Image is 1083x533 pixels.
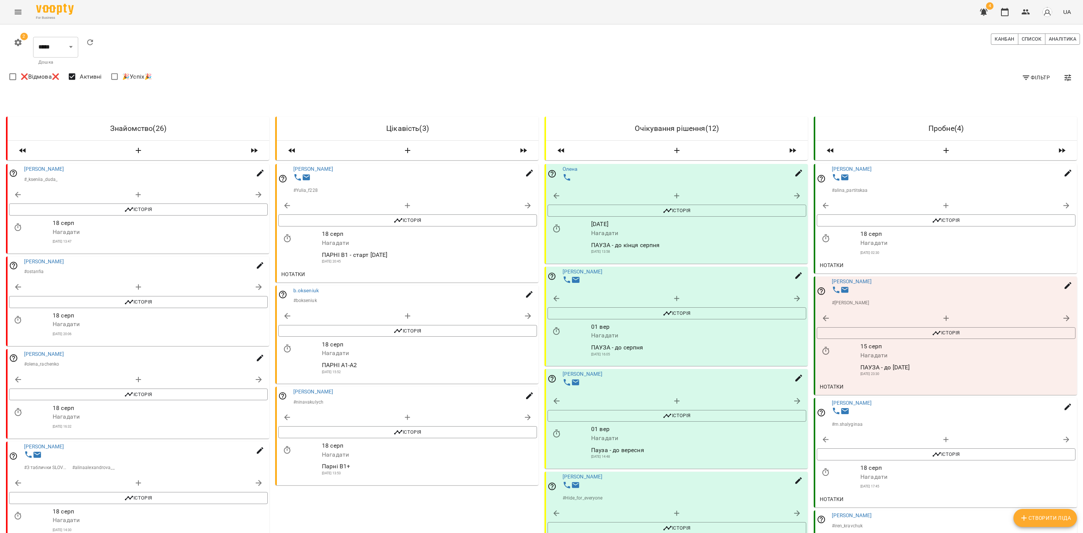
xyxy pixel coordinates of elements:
svg: Відповідальний співробітник не заданий [817,174,826,183]
span: 2 [20,33,28,40]
p: ПАУЗА - до серпня [591,343,806,352]
a: [PERSON_NAME] [563,268,603,274]
p: Нагадати [53,412,268,421]
svg: Відповідальний співробітник не заданий [548,169,557,178]
svg: Відповідальний співробітник не заданий [9,451,18,460]
p: # alina_partitskaa [832,187,868,194]
p: 18 серп [322,340,537,349]
button: Історія [548,205,806,217]
p: Нагадати [322,349,537,358]
p: Нагадати [860,472,1075,481]
span: 🎉Успіх🎉 [122,72,152,81]
a: [PERSON_NAME] [563,371,603,377]
p: 01 вер [591,425,806,434]
span: Нотатки [281,269,305,278]
p: 18 серп [860,229,1075,238]
p: Нагадати [322,238,537,248]
a: Олена [563,166,578,172]
span: Нотатки [820,382,844,391]
span: Пересунути лідів з колонки [280,144,304,157]
p: 15 серп [860,342,1075,351]
p: [DATE] 13:47 [53,239,268,244]
a: [PERSON_NAME] [832,400,872,406]
a: b.okseniuk [293,287,319,293]
button: Список [1018,33,1045,45]
button: Створити Ліда [845,144,1047,157]
span: ❌Відмова❌ [21,72,59,81]
p: # bokseniuk [293,297,317,304]
p: Нагадати [591,229,806,238]
a: [PERSON_NAME] [24,166,64,172]
p: # iren_kravchuk [832,522,863,529]
a: [PERSON_NAME] [293,389,334,395]
span: Історія [282,428,533,437]
span: Історія [551,411,802,420]
button: Нотатки [817,492,847,506]
button: Фільтр [1019,71,1053,84]
p: 01 вер [591,322,806,331]
svg: Відповідальний співробітник не заданий [278,391,287,400]
span: Канбан [995,35,1014,43]
span: Пересунути лідів з колонки [242,144,266,157]
p: ПАУЗА - до [DATE] [860,363,1075,372]
button: Історія [9,203,268,216]
h6: Цікавість ( 3 ) [283,123,532,134]
p: # m.shalyginaa [832,421,863,427]
p: [DATE] 16:05 [591,352,806,357]
p: [DATE] 16:32 [53,424,268,430]
p: ПАРНІ А1-А2 [322,361,537,370]
p: [DATE] 20:06 [53,332,268,337]
p: 18 серп [860,463,1075,472]
svg: Відповідальний співробітник не заданий [9,169,18,178]
span: UA [1063,8,1071,16]
svg: Відповідальний співробітник не заданий [817,408,826,417]
span: Активні [80,72,102,81]
button: Історія [817,327,1075,339]
p: # [PERSON_NAME] [832,299,869,306]
p: Нагадати [53,516,268,525]
button: Історія [817,448,1075,460]
span: Нотатки [820,261,844,270]
p: 18 серп [322,229,537,238]
button: Нотатки [817,258,847,272]
a: [PERSON_NAME] [293,166,334,172]
button: Нотатки [278,267,308,281]
p: [DATE] 13:53 [322,471,537,476]
svg: Відповідальний співробітник не заданий [278,174,287,183]
a: [PERSON_NAME] [832,278,872,284]
p: [DATE] 15:52 [322,369,537,375]
span: Історія [13,494,264,503]
a: [PERSON_NAME] [832,512,872,518]
button: Створити Ліда [1013,509,1077,527]
svg: Відповідальний співробітник не заданий [9,261,18,270]
p: Нагадати [591,434,806,443]
svg: Відповідальний співробітник не заданий [278,290,287,299]
span: Список [1022,35,1042,43]
span: 4 [986,2,994,10]
span: Історія [551,524,802,533]
button: Аналітика [1045,33,1080,45]
a: [PERSON_NAME] [24,258,64,264]
p: 18 серп [53,403,268,412]
svg: Відповідальний співробітник не заданий [817,287,826,296]
h6: Знайомство ( 26 ) [14,123,263,134]
span: For Business [36,15,74,20]
span: Історія [13,298,264,307]
p: Нагадати [53,227,268,236]
p: Нагадати [860,351,1075,360]
p: ПАУЗА - до кінця серпня [591,240,806,249]
p: [DATE] 14:48 [591,454,806,460]
p: Нагадати [53,320,268,329]
span: Історія [282,326,533,336]
span: Нотатки [820,495,844,504]
p: Нагадати [322,450,537,459]
p: # olena_rachenko [24,361,59,367]
svg: Відповідальний співробітник не заданий [9,354,18,363]
p: [DATE] 13:58 [591,249,806,255]
p: ПАРНІ В1 - старт [DATE] [322,250,537,259]
p: 18 серп [53,507,268,516]
p: # Hide_for_everyone [563,495,603,501]
button: Нотатки [817,380,847,393]
button: Історія [278,325,537,337]
p: # Yulia_f228 [293,187,318,194]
